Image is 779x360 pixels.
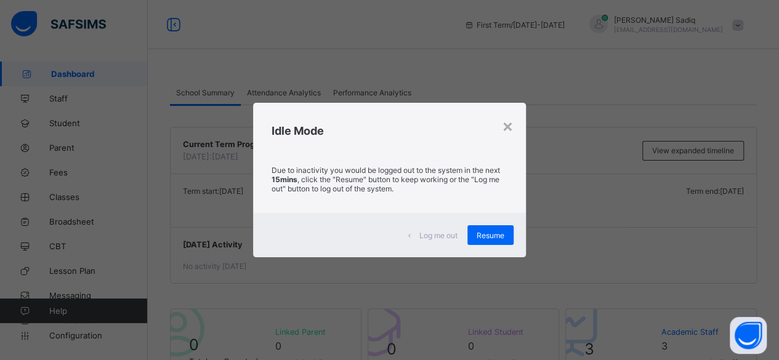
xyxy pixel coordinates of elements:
strong: 15mins [272,175,297,184]
span: Resume [477,231,504,240]
div: × [502,115,514,136]
h2: Idle Mode [272,124,507,137]
button: Open asap [730,317,767,354]
span: Log me out [419,231,458,240]
p: Due to inactivity you would be logged out to the system in the next , click the "Resume" button t... [272,166,507,193]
